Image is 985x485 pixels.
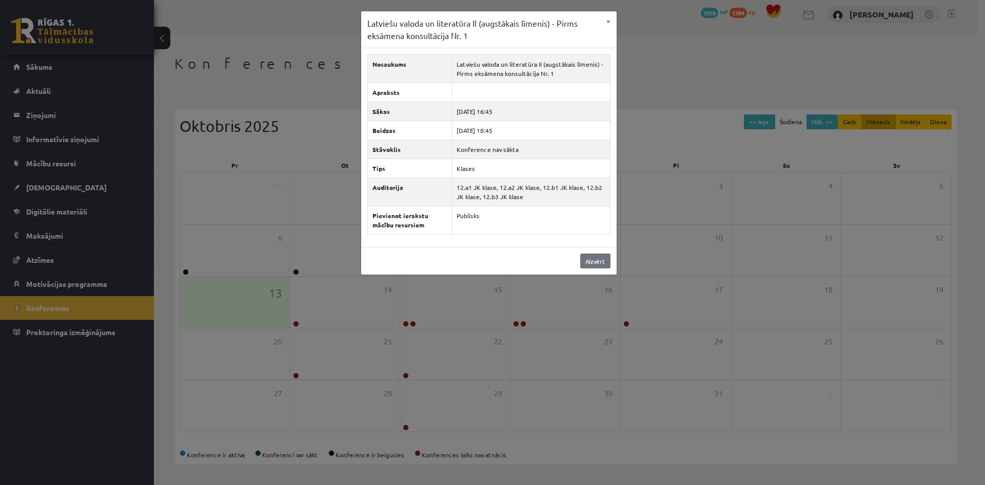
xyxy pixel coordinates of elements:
td: [DATE] 18:45 [451,121,610,140]
td: [DATE] 16:45 [451,102,610,121]
td: 12.a1 JK klase, 12.a2 JK klase, 12.b1 JK klase, 12.b2 JK klase, 12.b3 JK klase [451,178,610,206]
td: Latviešu valoda un literatūra II (augstākais līmenis) - Pirms eksāmena konsultācija Nr. 1 [451,55,610,83]
th: Tips [367,159,451,178]
td: Konference nav sākta [451,140,610,159]
th: Stāvoklis [367,140,451,159]
th: Apraksts [367,83,451,102]
td: Publisks [451,206,610,235]
th: Nosaukums [367,55,451,83]
th: Pievienot ierakstu mācību resursiem [367,206,451,235]
h3: Latviešu valoda un literatūra II (augstākais līmenis) - Pirms eksāmena konsultācija Nr. 1 [367,17,600,42]
td: Klases [451,159,610,178]
a: Aizvērt [580,254,610,268]
th: Beidzas [367,121,451,140]
th: Sākas [367,102,451,121]
button: × [600,11,617,31]
th: Auditorija [367,178,451,206]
